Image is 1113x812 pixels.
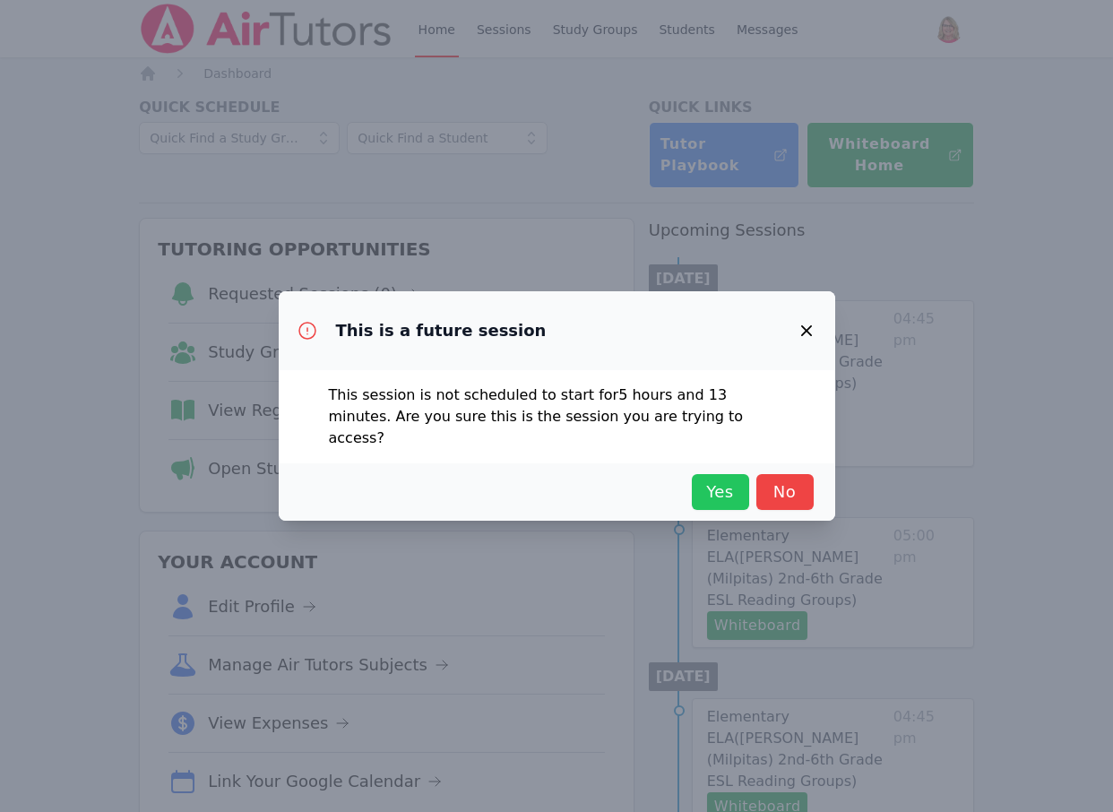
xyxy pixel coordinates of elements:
[765,479,805,505] span: No
[329,384,785,449] p: This session is not scheduled to start for 5 hours and 13 minutes . Are you sure this is the sess...
[336,320,547,341] h3: This is a future session
[692,474,749,510] button: Yes
[701,479,740,505] span: Yes
[756,474,814,510] button: No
